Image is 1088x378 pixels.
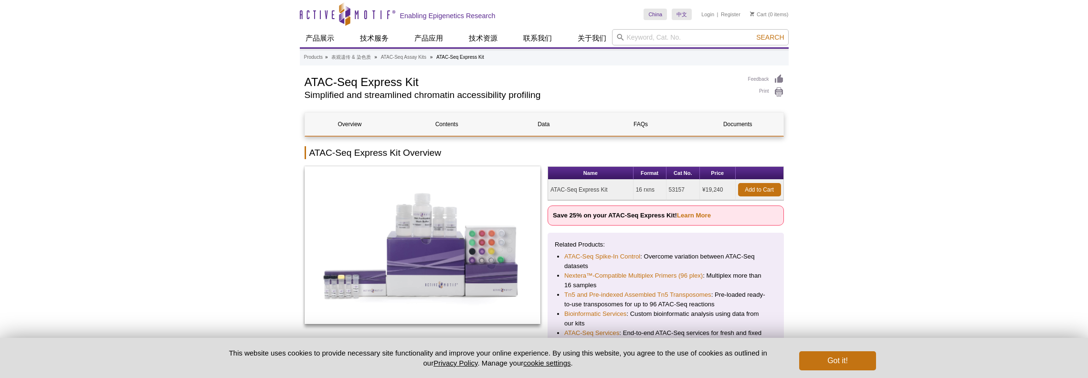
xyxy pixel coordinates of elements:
a: Documents [693,113,782,136]
h2: Enabling Epigenetics Research [400,11,496,20]
a: Data [499,113,589,136]
a: Add to Cart [738,183,781,196]
a: Products [304,53,323,62]
a: Nextera™-Compatible Multiplex Primers (96 plex) [564,271,703,281]
a: Cart [750,11,767,18]
p: This website uses cookies to provide necessary site functionality and improve your online experie... [212,348,784,368]
h1: ATAC-Seq Express Kit [305,74,739,88]
li: ATAC-Seq Express Kit [436,54,484,60]
button: Got it! [799,351,876,370]
a: Tn5 and Pre-indexed Assembled Tn5 Transposomes [564,290,711,300]
button: cookie settings [523,359,570,367]
a: ATAC-Seq Services [564,328,619,338]
a: Feedback [748,74,784,85]
h2: ATAC-Seq Express Kit Overview [305,146,784,159]
img: Your Cart [750,11,754,16]
a: FAQs [596,113,686,136]
button: Search [753,33,787,42]
th: Format [634,167,666,180]
h2: Simplified and streamlined chromatin accessibility profiling [305,91,739,99]
a: Overview [305,113,395,136]
a: Bioinformatic Services [564,309,626,319]
a: Print [748,87,784,97]
li: : Custom bioinformatic analysis using data from our kits [564,309,767,328]
a: 关于我们 [572,29,612,47]
th: Cat No. [666,167,700,180]
a: Privacy Policy [433,359,477,367]
td: ATAC-Seq Express Kit [548,180,634,200]
a: Login [701,11,714,18]
p: Related Products: [555,240,777,249]
li: » [430,54,433,60]
a: 产品展示 [300,29,340,47]
img: ATAC-Seq Express Kit [305,166,541,324]
li: » [325,54,328,60]
li: (0 items) [750,9,789,20]
li: » [374,54,377,60]
a: Contents [402,113,492,136]
a: 联系我们 [518,29,558,47]
td: 16 rxns [634,180,666,200]
input: Keyword, Cat. No. [612,29,789,45]
a: 中文 [672,9,692,20]
a: 表观遗传 & 染色质 [331,53,370,62]
a: ATAC-Seq Assay Kits [381,53,426,62]
li: | [717,9,718,20]
th: Name [548,167,634,180]
a: Register [721,11,740,18]
strong: Save 25% on your ATAC-Seq Express Kit! [553,212,711,219]
a: 技术资源 [463,29,503,47]
td: ¥19,240 [700,180,735,200]
a: 产品应用 [409,29,449,47]
th: Price [700,167,735,180]
a: Learn More [677,212,711,219]
a: 技术服务 [354,29,394,47]
td: 53157 [666,180,700,200]
li: : End-to-end ATAC-Seq services for fresh and fixed samples [564,328,767,347]
li: : Pre-loaded ready-to-use transposomes for up to 96 ATAC-Seq reactions [564,290,767,309]
a: China [644,9,667,20]
li: : Overcome variation between ATAC-Seq datasets [564,252,767,271]
li: : Multiplex more than 16 samples [564,271,767,290]
a: ATAC-Seq Spike-In Control [564,252,640,261]
span: Search [756,33,784,41]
